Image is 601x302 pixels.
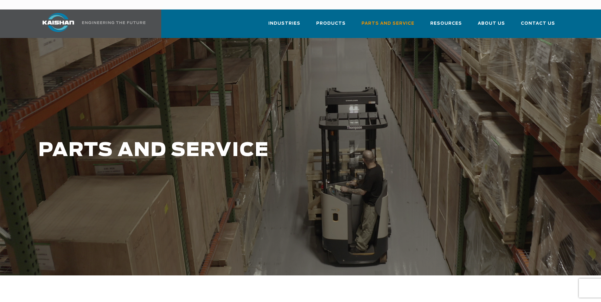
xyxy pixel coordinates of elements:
[268,15,300,37] a: Industries
[361,15,414,37] a: Parts and Service
[82,21,145,24] img: Engineering the future
[521,20,555,27] span: Contact Us
[35,9,147,38] a: Kaishan USA
[478,20,505,27] span: About Us
[478,15,505,37] a: About Us
[316,15,346,37] a: Products
[316,20,346,27] span: Products
[430,20,462,27] span: Resources
[361,20,414,27] span: Parts and Service
[521,15,555,37] a: Contact Us
[268,20,300,27] span: Industries
[38,140,474,161] h1: PARTS AND SERVICE
[35,13,82,32] img: kaishan logo
[430,15,462,37] a: Resources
